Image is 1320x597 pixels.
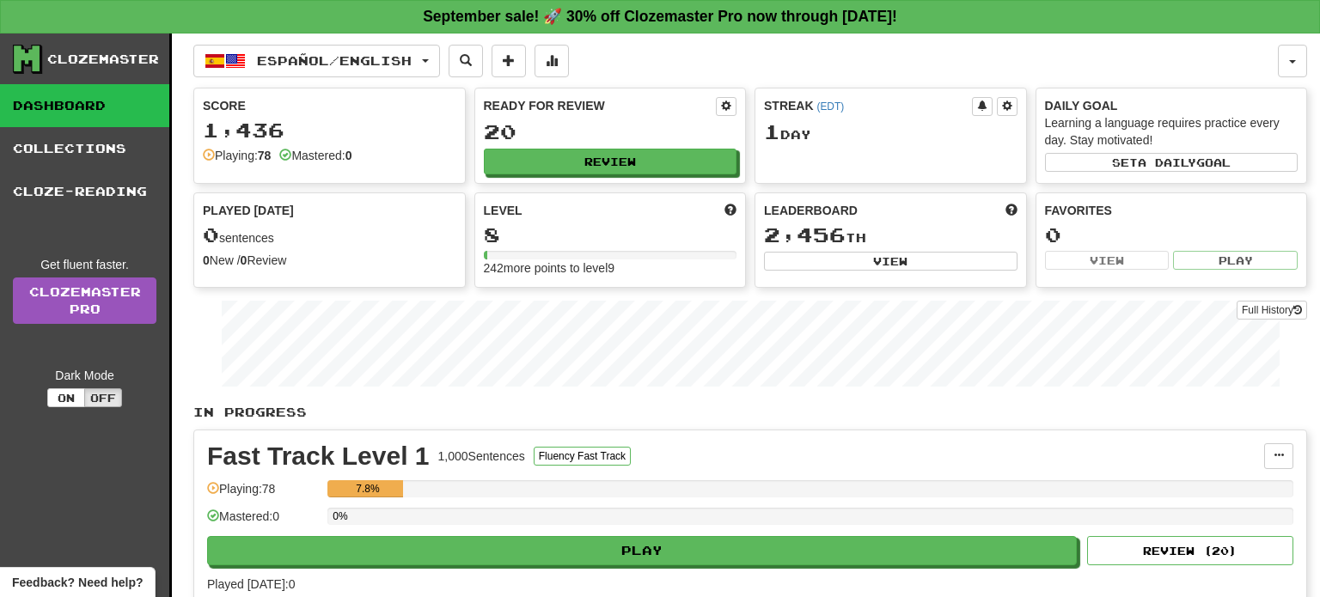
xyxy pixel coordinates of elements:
[484,259,737,277] div: 242 more points to level 9
[13,367,156,384] div: Dark Mode
[1045,202,1299,219] div: Favorites
[258,149,272,162] strong: 78
[241,253,247,267] strong: 0
[203,97,456,114] div: Score
[764,224,1017,247] div: th
[1005,202,1017,219] span: This week in points, UTC
[1087,536,1293,565] button: Review (20)
[203,253,210,267] strong: 0
[47,51,159,68] div: Clozemaster
[203,119,456,141] div: 1,436
[449,45,483,77] button: Search sentences
[816,101,844,113] a: (EDT)
[535,45,569,77] button: More stats
[764,119,780,143] span: 1
[207,508,319,536] div: Mastered: 0
[203,224,456,247] div: sentences
[534,447,631,466] button: Fluency Fast Track
[1045,224,1299,246] div: 0
[484,149,737,174] button: Review
[438,448,525,465] div: 1,000 Sentences
[764,222,846,247] span: 2,456
[1138,156,1196,168] span: a daily
[1045,153,1299,172] button: Seta dailygoal
[1045,97,1299,114] div: Daily Goal
[193,404,1307,421] p: In Progress
[492,45,526,77] button: Add sentence to collection
[764,97,972,114] div: Streak
[484,97,717,114] div: Ready for Review
[345,149,352,162] strong: 0
[1045,251,1170,270] button: View
[484,202,522,219] span: Level
[12,574,143,591] span: Open feedback widget
[279,147,351,164] div: Mastered:
[207,443,430,469] div: Fast Track Level 1
[207,536,1077,565] button: Play
[203,202,294,219] span: Played [DATE]
[203,147,271,164] div: Playing:
[764,202,858,219] span: Leaderboard
[1173,251,1298,270] button: Play
[423,8,897,25] strong: September sale! 🚀 30% off Clozemaster Pro now through [DATE]!
[724,202,736,219] span: Score more points to level up
[47,388,85,407] button: On
[84,388,122,407] button: Off
[333,480,402,497] div: 7.8%
[484,224,737,246] div: 8
[257,53,412,68] span: Español / English
[203,252,456,269] div: New / Review
[207,480,319,509] div: Playing: 78
[764,121,1017,143] div: Day
[13,256,156,273] div: Get fluent faster.
[1045,114,1299,149] div: Learning a language requires practice every day. Stay motivated!
[203,222,219,247] span: 0
[193,45,440,77] button: Español/English
[207,577,295,591] span: Played [DATE]: 0
[484,121,737,143] div: 20
[1237,301,1307,320] button: Full History
[13,277,156,324] a: ClozemasterPro
[764,252,1017,271] button: View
